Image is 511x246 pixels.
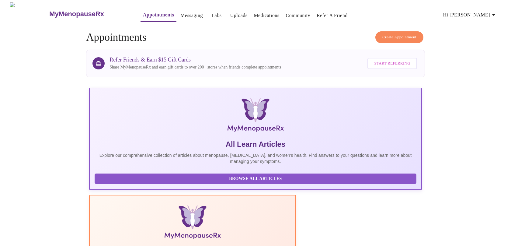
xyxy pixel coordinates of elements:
[109,57,281,63] h3: Refer Friends & Earn $15 Gift Cards
[10,2,49,25] img: MyMenopauseRx Logo
[144,98,366,135] img: MyMenopauseRx Logo
[207,9,226,22] button: Labs
[126,205,259,242] img: Menopause Manual
[49,10,104,18] h3: MyMenopauseRx
[143,11,174,19] a: Appointments
[283,9,313,22] button: Community
[211,11,221,20] a: Labs
[109,64,281,70] p: Share MyMenopauseRx and earn gift cards to over 200+ stores when friends complete appointments
[317,11,348,20] a: Refer a Friend
[286,11,311,20] a: Community
[230,11,248,20] a: Uploads
[95,174,416,184] button: Browse All Articles
[443,11,497,19] span: Hi [PERSON_NAME]
[375,31,423,43] button: Create Appointment
[86,31,425,44] h4: Appointments
[178,9,205,22] button: Messaging
[374,60,410,67] span: Start Referring
[95,139,416,149] h5: All Learn Articles
[382,34,416,41] span: Create Appointment
[228,9,250,22] button: Uploads
[180,11,203,20] a: Messaging
[367,58,417,69] button: Start Referring
[141,9,176,22] button: Appointments
[49,3,128,25] a: MyMenopauseRx
[95,176,418,181] a: Browse All Articles
[314,9,350,22] button: Refer a Friend
[441,9,500,21] button: Hi [PERSON_NAME]
[366,55,418,72] a: Start Referring
[251,9,282,22] button: Medications
[254,11,279,20] a: Medications
[101,175,410,183] span: Browse All Articles
[95,152,416,164] p: Explore our comprehensive collection of articles about menopause, [MEDICAL_DATA], and women's hea...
